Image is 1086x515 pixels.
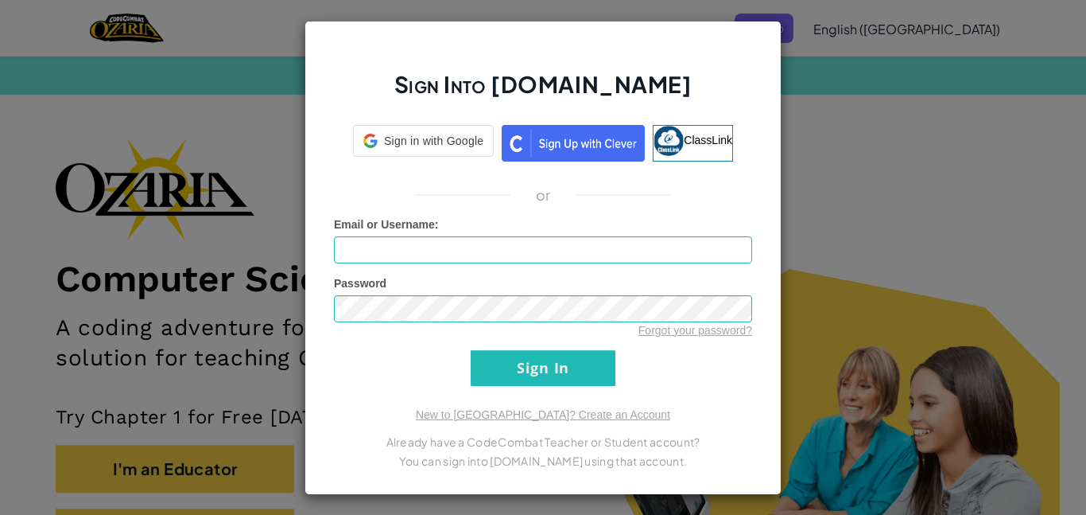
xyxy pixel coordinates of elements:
span: Sign in with Google [384,133,483,149]
input: Sign In [471,350,615,386]
a: Forgot your password? [638,324,752,337]
span: ClassLink [684,133,732,146]
p: You can sign into [DOMAIN_NAME] using that account. [334,451,752,470]
label: : [334,217,439,232]
img: classlink-logo-small.png [654,126,684,156]
img: clever_sso_button@2x.png [502,125,645,162]
h2: Sign Into [DOMAIN_NAME] [334,69,752,115]
p: Already have a CodeCombat Teacher or Student account? [334,432,752,451]
a: New to [GEOGRAPHIC_DATA]? Create an Account [416,408,670,421]
a: Sign in with Google [353,125,494,162]
span: Password [334,277,386,290]
div: Sign in with Google [353,125,494,157]
span: Email or Username [334,218,435,231]
p: or [536,185,551,205]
